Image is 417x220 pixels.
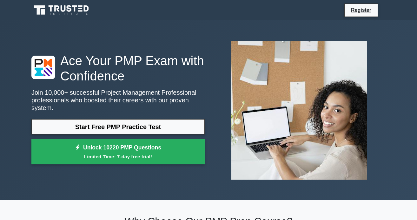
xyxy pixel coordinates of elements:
[347,6,375,14] a: Register
[31,139,205,165] a: Unlock 10220 PMP QuestionsLimited Time: 7-day free trial!
[31,53,205,84] h1: Ace Your PMP Exam with Confidence
[31,89,205,112] p: Join 10,000+ successful Project Management Professional professionals who boosted their careers w...
[31,119,205,134] a: Start Free PMP Practice Test
[39,153,197,160] small: Limited Time: 7-day free trial!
